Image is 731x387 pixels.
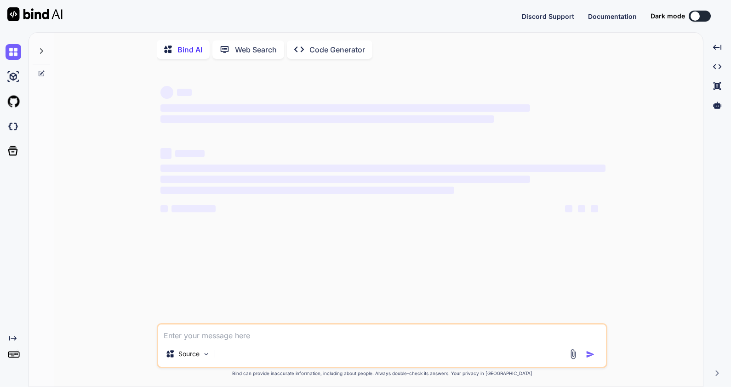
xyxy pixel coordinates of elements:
span: ‌ [160,165,605,172]
span: Discord Support [522,12,574,20]
button: Documentation [588,11,637,21]
button: Discord Support [522,11,574,21]
img: icon [586,350,595,359]
img: attachment [568,349,578,359]
span: ‌ [171,205,216,212]
img: darkCloudIdeIcon [6,119,21,134]
span: ‌ [160,148,171,159]
img: Bind AI [7,7,63,21]
img: chat [6,44,21,60]
span: Dark mode [651,11,685,21]
p: Code Generator [309,44,365,55]
p: Bind can provide inaccurate information, including about people. Always double-check its answers.... [157,370,607,377]
span: ‌ [160,115,494,123]
span: ‌ [160,187,454,194]
img: ai-studio [6,69,21,85]
img: Pick Models [202,350,210,358]
span: Documentation [588,12,637,20]
span: ‌ [177,89,192,96]
img: githubLight [6,94,21,109]
span: ‌ [591,205,598,212]
p: Bind AI [177,44,202,55]
span: ‌ [565,205,572,212]
span: ‌ [160,205,168,212]
span: ‌ [160,176,530,183]
p: Source [178,349,200,359]
span: ‌ [578,205,585,212]
p: Web Search [235,44,277,55]
span: ‌ [160,104,530,112]
span: ‌ [175,150,205,157]
span: ‌ [160,86,173,99]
